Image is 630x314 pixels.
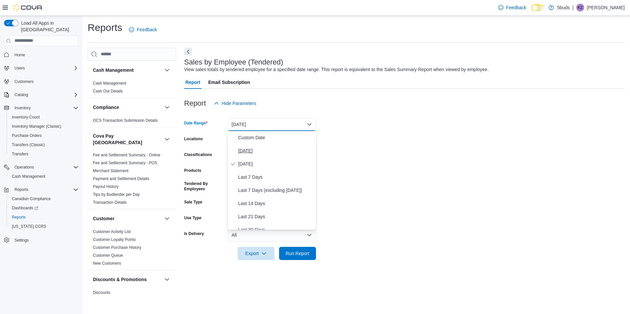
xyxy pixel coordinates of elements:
[12,186,31,194] button: Reports
[222,100,256,107] span: Hide Parameters
[186,76,200,89] span: Report
[93,215,114,222] h3: Customer
[184,99,206,107] h3: Report
[572,4,574,12] p: |
[9,195,53,203] a: Canadian Compliance
[9,213,28,221] a: Reports
[1,235,81,245] button: Settings
[211,97,259,110] button: Hide Parameters
[578,4,583,12] span: KZ
[93,118,158,123] a: OCS Transaction Submission Details
[93,67,162,73] button: Cash Management
[12,163,37,171] button: Operations
[7,222,81,231] button: [US_STATE] CCRS
[184,136,203,142] label: Locations
[279,247,316,260] button: Run Report
[163,215,171,222] button: Customer
[238,226,313,234] span: Last 30 Days
[93,237,136,242] span: Customer Loyalty Points
[1,77,81,86] button: Customers
[9,222,49,230] a: [US_STATE] CCRS
[12,77,78,86] span: Customers
[12,133,42,138] span: Purchase Orders
[496,1,529,14] a: Feedback
[9,122,64,130] a: Inventory Manager (Classic)
[9,150,78,158] span: Transfers
[576,4,584,12] div: Keith Ziemann
[93,81,126,86] a: Cash Management
[12,236,31,244] a: Settings
[93,245,141,250] a: Customer Purchase History
[93,169,129,173] a: Merchant Statement
[93,200,127,205] a: Transaction Details
[93,153,160,157] a: Fee and Settlement Summary - Online
[93,245,141,250] span: Customer Purchase History
[12,64,27,72] button: Users
[9,213,78,221] span: Reports
[242,247,271,260] span: Export
[14,187,28,192] span: Reports
[557,4,570,12] p: 5buds
[1,50,81,60] button: Home
[9,122,78,130] span: Inventory Manager (Classic)
[12,51,78,59] span: Home
[9,195,78,203] span: Canadian Compliance
[93,89,123,93] a: Cash Out Details
[137,26,157,33] span: Feedback
[587,4,625,12] p: [PERSON_NAME]
[7,203,81,213] a: Dashboards
[88,228,176,270] div: Customer
[184,181,225,192] label: Tendered By Employees
[7,213,81,222] button: Reports
[93,104,162,111] button: Compliance
[1,103,81,113] button: Inventory
[184,168,201,173] label: Products
[93,237,136,242] a: Customer Loyalty Points
[14,52,25,58] span: Home
[7,149,81,159] button: Transfers
[9,222,78,230] span: Washington CCRS
[238,147,313,155] span: [DATE]
[93,133,162,146] h3: Cova Pay [GEOGRAPHIC_DATA]
[88,117,176,127] div: Compliance
[12,163,78,171] span: Operations
[12,124,61,129] span: Inventory Manager (Classic)
[9,204,78,212] span: Dashboards
[13,4,43,11] img: Cova
[93,104,119,111] h3: Compliance
[184,231,204,236] label: Is Delivery
[184,58,283,66] h3: Sales by Employee (Tendered)
[12,104,78,112] span: Inventory
[12,186,78,194] span: Reports
[93,253,123,258] a: Customer Queue
[93,261,121,266] a: New Customers
[238,173,313,181] span: Last 7 Days
[12,205,38,211] span: Dashboards
[88,79,176,98] div: Cash Management
[93,192,140,197] span: Tips by Budtender per Day
[12,142,45,147] span: Transfers (Classic)
[1,163,81,172] button: Operations
[9,172,78,180] span: Cash Management
[184,215,201,221] label: Use Type
[238,199,313,207] span: Last 14 Days
[14,65,25,71] span: Users
[12,196,51,201] span: Canadian Compliance
[93,276,162,283] button: Discounts & Promotions
[12,78,36,86] a: Customers
[7,172,81,181] button: Cash Management
[228,131,316,230] div: Select listbox
[12,151,28,157] span: Transfers
[4,47,78,262] nav: Complex example
[1,185,81,194] button: Reports
[7,194,81,203] button: Canadian Compliance
[184,199,202,205] label: Sale Type
[7,131,81,140] button: Purchase Orders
